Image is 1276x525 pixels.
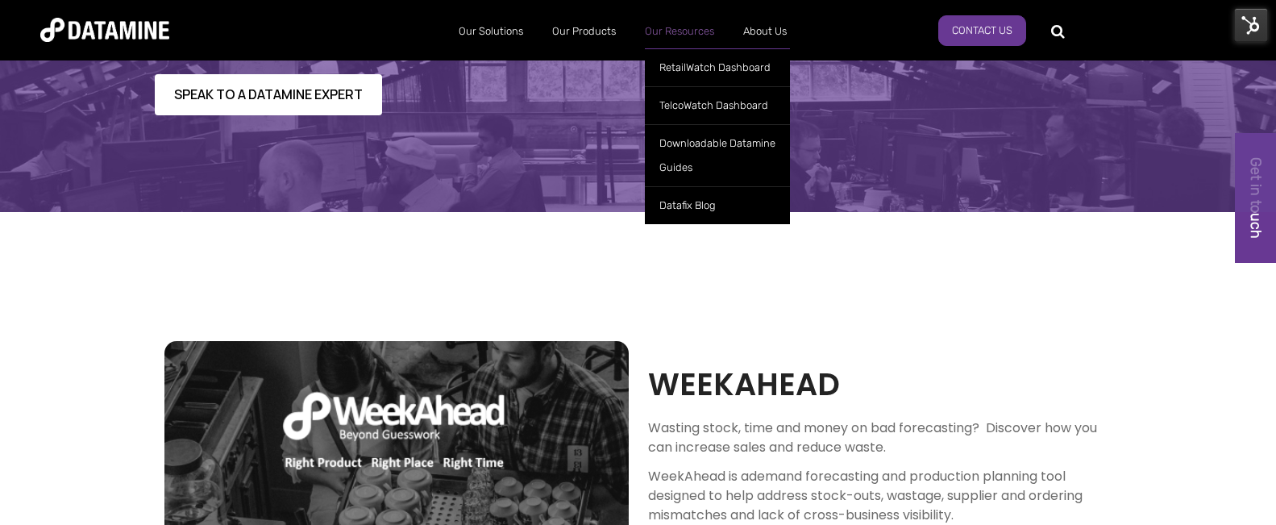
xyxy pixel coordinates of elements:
[1235,133,1276,263] a: Get in touch
[938,15,1026,46] a: Contact us
[155,74,382,115] a: SPEAK TO A DATAMINE EXPERT
[40,18,169,42] img: Datamine
[1234,8,1268,42] img: HubSpot Tools Menu Toggle
[645,124,790,186] a: Downloadable Datamine Guides
[645,86,790,124] a: TelcoWatch Dashboard
[648,363,1112,406] h2: WEEKAHEAD
[444,10,538,52] a: Our Solutions
[630,10,729,52] a: Our Resources
[648,419,1097,456] span: Wasting stock, time and money on bad forecasting? Discover how you can increase sales and reduce ...
[648,467,749,485] span: WeekAhead is a
[538,10,630,52] a: Our Products
[648,467,1083,524] span: demand forecasting and production planning tool designed to help address stock-outs, wastage, sup...
[645,186,790,224] a: Datafix Blog
[645,48,790,86] a: RetailWatch Dashboard
[729,10,801,52] a: About Us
